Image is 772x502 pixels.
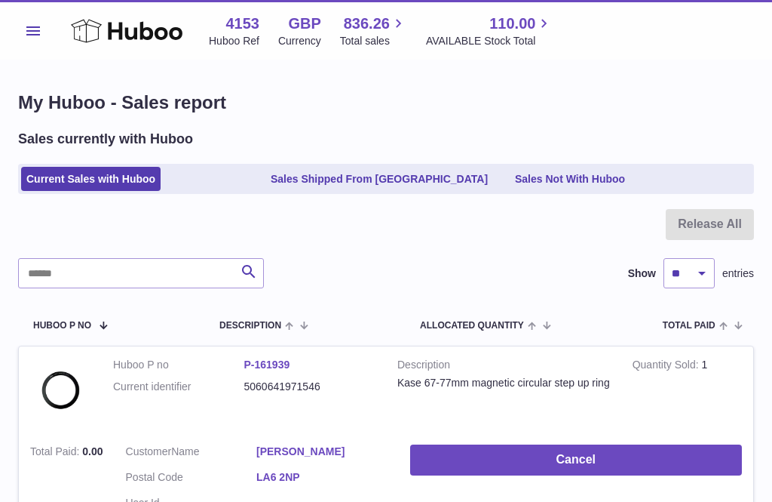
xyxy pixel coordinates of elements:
[410,445,742,476] button: Cancel
[344,14,390,34] span: 836.26
[288,14,320,34] strong: GBP
[126,470,257,488] dt: Postal Code
[18,130,193,148] h2: Sales currently with Huboo
[278,34,321,48] div: Currency
[244,380,375,394] dd: 5060641971546
[420,321,524,331] span: ALLOCATED Quantity
[82,445,103,457] span: 0.00
[265,167,493,192] a: Sales Shipped From [GEOGRAPHIC_DATA]
[30,358,90,418] img: 12.-67-77.jpg
[663,321,715,331] span: Total paid
[256,445,388,459] a: [PERSON_NAME]
[340,14,407,48] a: 836.26 Total sales
[219,321,281,331] span: Description
[621,346,753,433] td: 1
[225,14,259,34] strong: 4153
[21,167,161,192] a: Current Sales with Huboo
[30,445,82,461] strong: Total Paid
[633,359,702,374] strong: Quantity Sold
[489,14,535,34] span: 110.00
[340,34,407,48] span: Total sales
[126,445,257,463] dt: Name
[628,266,656,281] label: Show
[113,358,244,372] dt: Huboo P no
[209,34,259,48] div: Huboo Ref
[722,266,754,281] span: entries
[18,91,754,115] h1: My Huboo - Sales report
[256,470,388,485] a: LA6 2NP
[113,380,244,394] dt: Current identifier
[126,445,172,457] span: Customer
[244,359,290,371] a: P-161939
[397,358,610,376] strong: Description
[426,14,553,48] a: 110.00 AVAILABLE Stock Total
[426,34,553,48] span: AVAILABLE Stock Total
[510,167,630,192] a: Sales Not With Huboo
[397,376,610,390] div: Kase 67-77mm magnetic circular step up ring
[33,321,91,331] span: Huboo P no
